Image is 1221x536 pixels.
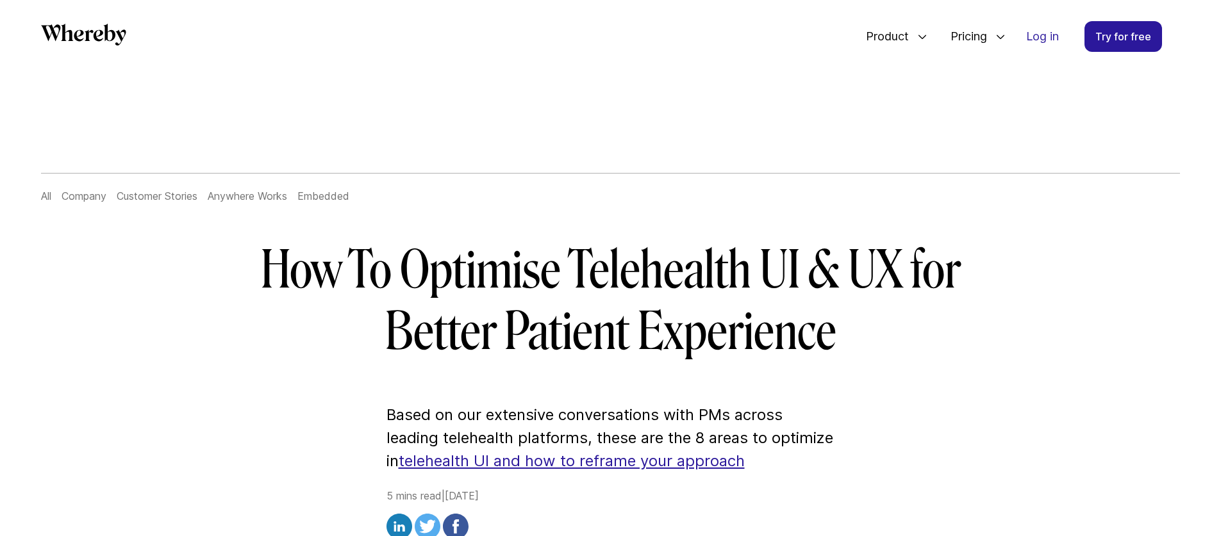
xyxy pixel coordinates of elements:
[1016,22,1069,51] a: Log in
[62,190,106,202] a: Company
[399,451,745,470] a: telehealth UI and how to reframe your approach
[853,15,912,58] span: Product
[297,190,349,202] a: Embedded
[242,240,980,362] h1: How To Optimise Telehealth UI & UX for Better Patient Experience
[938,15,990,58] span: Pricing
[41,190,51,202] a: All
[386,403,835,473] p: Based on our extensive conversations with PMs across leading telehealth platforms, these are the ...
[1084,21,1162,52] a: Try for free
[41,24,126,45] svg: Whereby
[41,24,126,50] a: Whereby
[208,190,287,202] a: Anywhere Works
[117,190,197,202] a: Customer Stories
